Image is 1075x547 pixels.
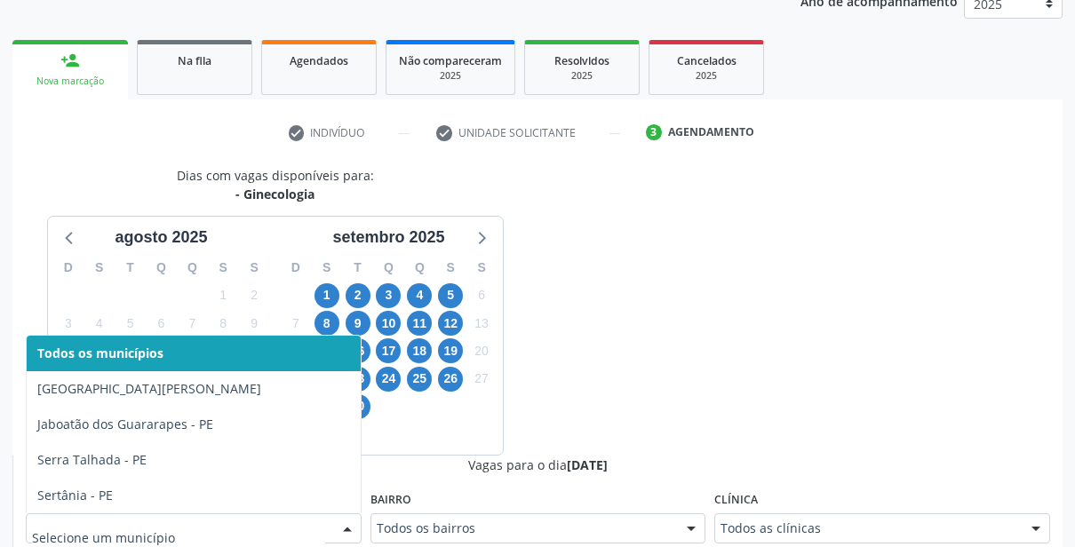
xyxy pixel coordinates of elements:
span: sábado, 20 de setembro de 2025 [469,338,494,363]
div: setembro 2025 [325,226,451,250]
span: segunda-feira, 4 de agosto de 2025 [87,311,112,336]
span: Sertânia - PE [37,487,113,503]
div: 2025 [537,69,626,83]
div: S [208,254,239,281]
div: 2025 [662,69,751,83]
div: Q [404,254,435,281]
div: Q [146,254,177,281]
div: S [466,254,498,281]
span: quarta-feira, 17 de setembro de 2025 [376,338,401,363]
span: sábado, 2 de agosto de 2025 [242,283,267,308]
span: terça-feira, 9 de setembro de 2025 [346,311,370,336]
div: Q [373,254,404,281]
div: Agendamento [668,124,754,140]
span: Jaboatão dos Guararapes - PE [37,416,213,432]
span: sexta-feira, 12 de setembro de 2025 [438,311,463,336]
span: Resolvidos [554,53,609,68]
span: Todos os municípios [37,345,163,361]
span: sexta-feira, 19 de setembro de 2025 [438,338,463,363]
span: quarta-feira, 10 de setembro de 2025 [376,311,401,336]
div: D [281,254,312,281]
span: sexta-feira, 8 de agosto de 2025 [211,311,235,336]
div: T [342,254,373,281]
div: S [311,254,342,281]
div: S [239,254,270,281]
span: domingo, 3 de agosto de 2025 [56,311,81,336]
div: D [53,254,84,281]
span: sexta-feira, 1 de agosto de 2025 [211,283,235,308]
div: S [435,254,466,281]
span: [DATE] [567,456,608,473]
span: segunda-feira, 8 de setembro de 2025 [315,311,339,336]
label: Clínica [714,487,758,514]
span: sábado, 13 de setembro de 2025 [469,311,494,336]
span: quarta-feira, 3 de setembro de 2025 [376,283,401,308]
div: Vagas para o dia [26,456,1050,474]
span: sexta-feira, 26 de setembro de 2025 [438,367,463,392]
div: Nova marcação [25,75,115,88]
div: Q [177,254,208,281]
div: - Ginecologia [177,185,374,203]
span: sábado, 6 de setembro de 2025 [469,283,494,308]
span: quarta-feira, 24 de setembro de 2025 [376,367,401,392]
span: quinta-feira, 25 de setembro de 2025 [407,367,432,392]
span: Todos as clínicas [721,519,1014,537]
div: S [84,254,115,281]
span: sábado, 9 de agosto de 2025 [242,311,267,336]
span: Na fila [178,53,211,68]
span: terça-feira, 5 de agosto de 2025 [118,311,143,336]
div: person_add [60,51,80,70]
div: Dias com vagas disponíveis para: [177,166,374,203]
label: Bairro [370,487,411,514]
span: quarta-feira, 6 de agosto de 2025 [148,311,173,336]
span: segunda-feira, 1 de setembro de 2025 [315,283,339,308]
span: sexta-feira, 5 de setembro de 2025 [438,283,463,308]
div: agosto 2025 [107,226,214,250]
span: Não compareceram [399,53,502,68]
span: quinta-feira, 4 de setembro de 2025 [407,283,432,308]
span: sábado, 27 de setembro de 2025 [469,367,494,392]
span: Agendados [290,53,348,68]
span: quinta-feira, 18 de setembro de 2025 [407,338,432,363]
span: [GEOGRAPHIC_DATA][PERSON_NAME] [37,380,261,397]
span: domingo, 7 de setembro de 2025 [283,311,308,336]
div: 2025 [399,69,502,83]
span: terça-feira, 2 de setembro de 2025 [346,283,370,308]
span: quinta-feira, 7 de agosto de 2025 [179,311,204,336]
div: T [115,254,146,281]
span: Serra Talhada - PE [37,451,147,468]
span: Todos os bairros [377,519,670,537]
div: 3 [646,124,662,140]
span: quinta-feira, 11 de setembro de 2025 [407,311,432,336]
span: Cancelados [677,53,737,68]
